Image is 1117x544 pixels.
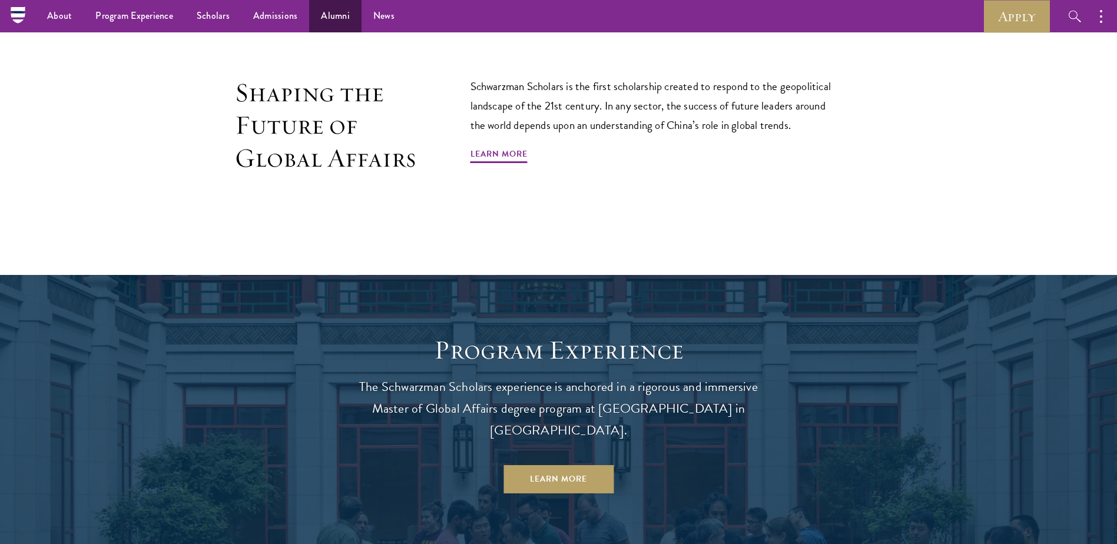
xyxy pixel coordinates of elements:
p: Schwarzman Scholars is the first scholarship created to respond to the geopolitical landscape of ... [470,77,841,135]
h1: Program Experience [347,334,771,367]
h2: Shaping the Future of Global Affairs [235,77,417,175]
a: Learn More [503,465,614,493]
a: Learn More [470,147,528,165]
p: The Schwarzman Scholars experience is anchored in a rigorous and immersive Master of Global Affai... [347,376,771,442]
